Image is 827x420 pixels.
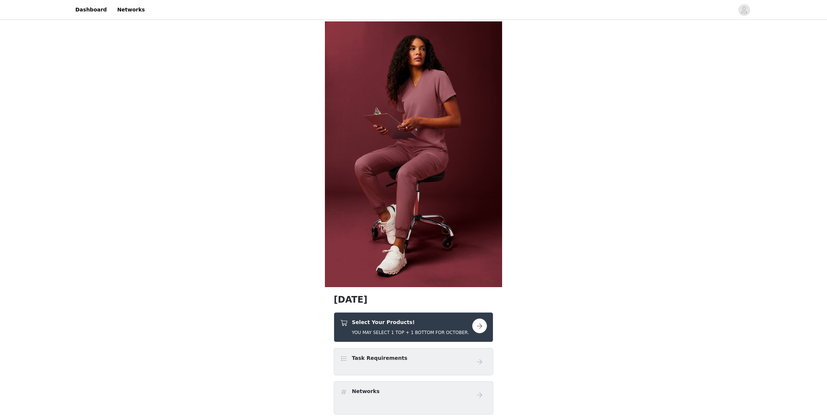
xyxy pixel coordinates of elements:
[741,4,748,16] div: avatar
[352,329,469,336] h5: YOU MAY SELECT 1 TOP + 1 BOTTOM FOR OCTOBER.
[352,354,407,362] h4: Task Requirements
[334,348,493,375] div: Task Requirements
[325,21,502,287] img: campaign image
[352,388,380,395] h4: Networks
[352,319,469,326] h4: Select Your Products!
[334,381,493,414] div: Networks
[334,312,493,342] div: Select Your Products!
[71,1,111,18] a: Dashboard
[334,293,493,306] h1: [DATE]
[113,1,149,18] a: Networks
